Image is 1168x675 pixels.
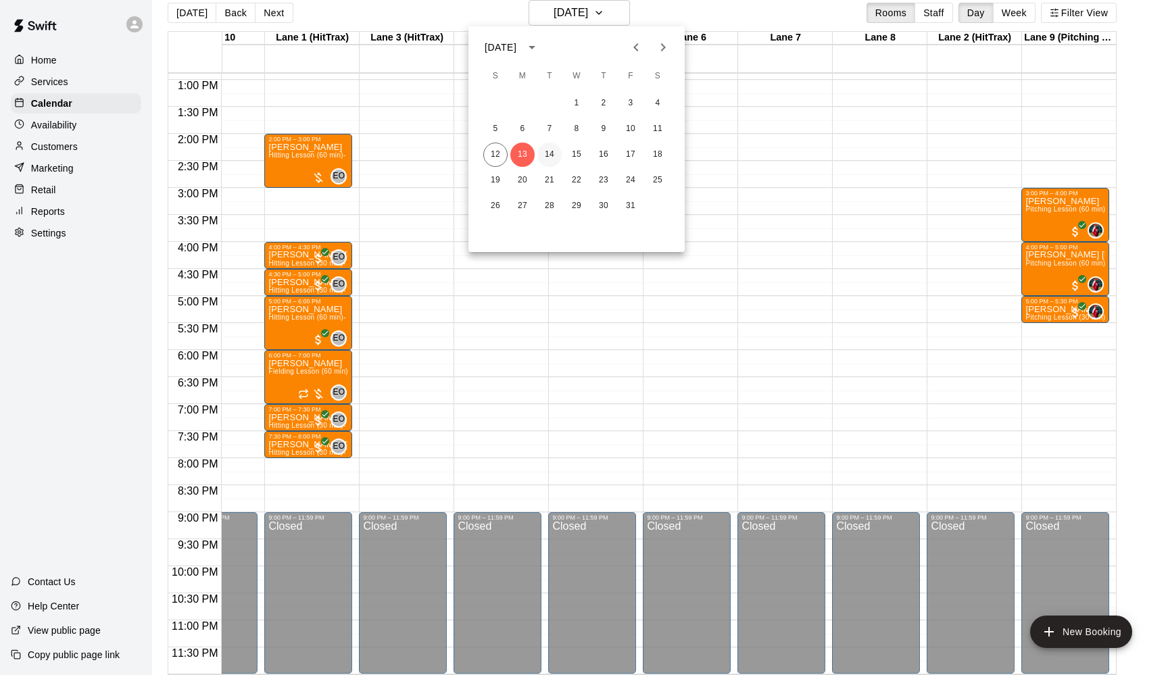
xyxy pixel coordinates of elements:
[485,41,516,55] div: [DATE]
[618,194,643,218] button: 31
[483,143,508,167] button: 12
[646,117,670,141] button: 11
[520,36,543,59] button: calendar view is open, switch to year view
[483,194,508,218] button: 26
[483,117,508,141] button: 5
[564,117,589,141] button: 8
[591,63,616,90] span: Thursday
[618,63,643,90] span: Friday
[483,63,508,90] span: Sunday
[537,194,562,218] button: 28
[564,63,589,90] span: Wednesday
[564,168,589,193] button: 22
[618,143,643,167] button: 17
[646,168,670,193] button: 25
[564,143,589,167] button: 15
[537,168,562,193] button: 21
[537,143,562,167] button: 14
[564,194,589,218] button: 29
[618,117,643,141] button: 10
[510,117,535,141] button: 6
[591,91,616,116] button: 2
[650,34,677,61] button: Next month
[591,117,616,141] button: 9
[646,143,670,167] button: 18
[618,168,643,193] button: 24
[510,194,535,218] button: 27
[510,143,535,167] button: 13
[646,63,670,90] span: Saturday
[483,168,508,193] button: 19
[537,63,562,90] span: Tuesday
[591,168,616,193] button: 23
[618,91,643,116] button: 3
[564,91,589,116] button: 1
[623,34,650,61] button: Previous month
[510,168,535,193] button: 20
[646,91,670,116] button: 4
[591,194,616,218] button: 30
[591,143,616,167] button: 16
[510,63,535,90] span: Monday
[537,117,562,141] button: 7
